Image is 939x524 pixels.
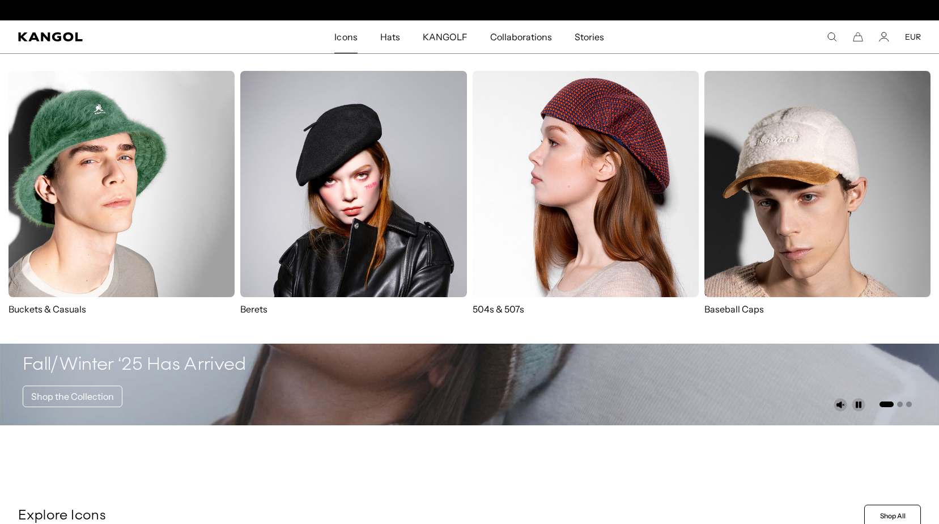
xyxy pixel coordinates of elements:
[473,303,699,315] p: 504s & 507s
[323,20,368,53] a: Icons
[423,20,468,53] span: KANGOLF
[879,402,894,407] button: Go to slide 1
[380,20,400,53] span: Hats
[878,399,912,408] ul: Select a slide to show
[827,32,837,42] summary: Search here
[473,71,699,315] a: 504s & 507s
[834,398,847,412] button: Unmute
[240,303,466,315] p: Berets
[853,32,863,42] button: Cart
[704,71,930,327] a: Baseball Caps
[9,303,235,315] p: Buckets & Casuals
[411,20,479,53] a: KANGOLF
[563,20,615,53] a: Stories
[369,20,411,53] a: Hats
[852,398,865,412] button: Pause
[18,32,222,41] a: Kangol
[334,20,357,53] span: Icons
[479,20,563,53] a: Collaborations
[353,6,587,15] div: 1 of 2
[353,6,587,15] div: Announcement
[240,71,466,315] a: Berets
[906,402,912,407] button: Go to slide 3
[23,386,122,407] a: Shop the Collection
[490,20,552,53] span: Collaborations
[9,71,235,315] a: Buckets & Casuals
[23,354,247,377] h4: Fall/Winter ‘25 Has Arrived
[353,6,587,15] slideshow-component: Announcement bar
[905,32,921,42] button: EUR
[897,402,903,407] button: Go to slide 2
[704,303,930,315] p: Baseball Caps
[879,32,889,42] a: Account
[575,20,604,53] span: Stories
